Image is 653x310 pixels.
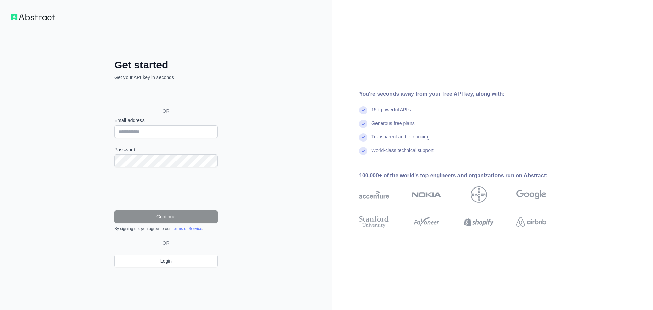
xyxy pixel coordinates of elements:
label: Password [114,146,218,153]
img: stanford university [359,214,389,229]
iframe: reCAPTCHA [114,176,218,202]
img: check mark [359,147,367,155]
img: airbnb [516,214,546,229]
div: Transparent and fair pricing [371,133,430,147]
div: Generous free plans [371,120,415,133]
div: World-class technical support [371,147,434,161]
img: bayer [471,186,487,203]
button: Continue [114,210,218,223]
div: By signing up, you agree to our . [114,226,218,231]
img: google [516,186,546,203]
a: Terms of Service [172,226,202,231]
div: 100,000+ of the world's top engineers and organizations run on Abstract: [359,172,568,180]
h2: Get started [114,59,218,71]
div: 15+ powerful API's [371,106,411,120]
p: Get your API key in seconds [114,74,218,81]
span: OR [160,240,172,246]
img: nokia [412,186,441,203]
img: check mark [359,106,367,114]
img: shopify [464,214,494,229]
img: payoneer [412,214,441,229]
iframe: Sign in with Google Button [111,88,220,103]
img: accenture [359,186,389,203]
img: check mark [359,133,367,142]
img: Workflow [11,14,55,20]
span: OR [157,108,175,114]
label: Email address [114,117,218,124]
a: Login [114,255,218,267]
img: check mark [359,120,367,128]
div: You're seconds away from your free API key, along with: [359,90,568,98]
